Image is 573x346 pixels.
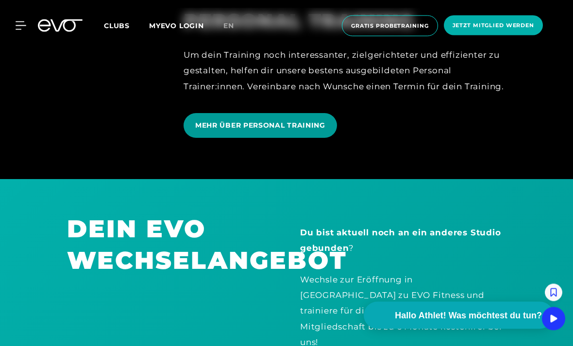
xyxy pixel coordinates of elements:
span: en [223,21,234,30]
a: Gratis Probetraining [339,16,441,36]
span: Jetzt Mitglied werden [453,21,534,30]
a: MYEVO LOGIN [149,21,204,30]
span: Clubs [104,21,130,30]
a: Clubs [104,21,149,30]
span: Gratis Probetraining [351,22,429,30]
span: Hallo Athlet! Was möchtest du tun? [395,309,542,322]
h1: DEIN EVO WECHSELANGEBOT [67,214,273,277]
strong: Du bist aktuell noch an ein anderes Studio gebunden [300,228,501,253]
button: Hallo Athlet! Was möchtest du tun? [364,302,554,329]
a: MEHR ÜBER PERSONAL TRAINING [184,106,341,146]
div: Um dein Training noch interessanter, zielgerichteter und effizienter zu gestalten, helfen dir uns... [184,48,506,95]
a: Jetzt Mitglied werden [441,16,546,36]
span: MEHR ÜBER PERSONAL TRAINING [195,121,325,131]
a: en [223,20,246,32]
